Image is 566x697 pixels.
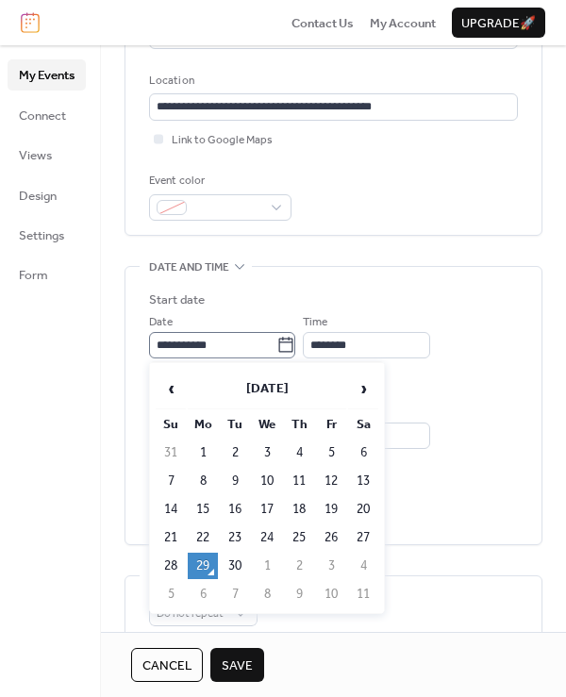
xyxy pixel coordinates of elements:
button: Save [210,648,264,682]
td: 6 [348,440,378,466]
td: 23 [220,524,250,551]
span: Contact Us [291,14,354,33]
td: 15 [188,496,218,523]
td: 17 [252,496,282,523]
td: 3 [252,440,282,466]
a: Connect [8,100,86,130]
td: 8 [188,468,218,494]
td: 7 [156,468,186,494]
th: [DATE] [188,369,346,409]
button: Upgrade🚀 [452,8,545,38]
td: 3 [316,553,346,579]
span: Upgrade 🚀 [461,14,536,33]
td: 10 [316,581,346,607]
span: Design [19,187,57,206]
td: 27 [348,524,378,551]
td: 21 [156,524,186,551]
th: Tu [220,411,250,438]
span: My Account [370,14,436,33]
td: 1 [188,440,218,466]
td: 29 [188,553,218,579]
div: Location [149,72,514,91]
td: 18 [284,496,314,523]
td: 13 [348,468,378,494]
a: My Account [370,13,436,32]
td: 10 [252,468,282,494]
th: We [252,411,282,438]
td: 1 [252,553,282,579]
th: Fr [316,411,346,438]
span: Cancel [142,656,191,675]
span: Views [19,146,52,165]
td: 2 [220,440,250,466]
td: 7 [220,581,250,607]
td: 24 [252,524,282,551]
a: Design [8,180,86,210]
td: 12 [316,468,346,494]
a: Contact Us [291,13,354,32]
span: Settings [19,226,64,245]
span: Link to Google Maps [172,131,273,150]
td: 8 [252,581,282,607]
td: 16 [220,496,250,523]
a: Form [8,259,86,290]
td: 31 [156,440,186,466]
span: Time [303,313,327,332]
td: 2 [284,553,314,579]
span: Date [149,313,173,332]
td: 4 [348,553,378,579]
td: 28 [156,553,186,579]
span: › [349,370,377,407]
span: Save [222,656,253,675]
span: Form [19,266,48,285]
span: Connect [19,107,66,125]
td: 9 [220,468,250,494]
td: 11 [348,581,378,607]
td: 5 [156,581,186,607]
td: 19 [316,496,346,523]
td: 11 [284,468,314,494]
span: Date and time [149,258,229,277]
span: My Events [19,66,75,85]
div: Start date [149,290,205,309]
img: logo [21,12,40,33]
a: Settings [8,220,86,250]
td: 25 [284,524,314,551]
th: Th [284,411,314,438]
th: Sa [348,411,378,438]
a: Views [8,140,86,170]
td: 5 [316,440,346,466]
div: Event color [149,172,288,191]
td: 9 [284,581,314,607]
button: Cancel [131,648,203,682]
span: ‹ [157,370,185,407]
td: 22 [188,524,218,551]
th: Mo [188,411,218,438]
td: 26 [316,524,346,551]
th: Su [156,411,186,438]
a: My Events [8,59,86,90]
td: 20 [348,496,378,523]
td: 4 [284,440,314,466]
td: 14 [156,496,186,523]
td: 6 [188,581,218,607]
td: 30 [220,553,250,579]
